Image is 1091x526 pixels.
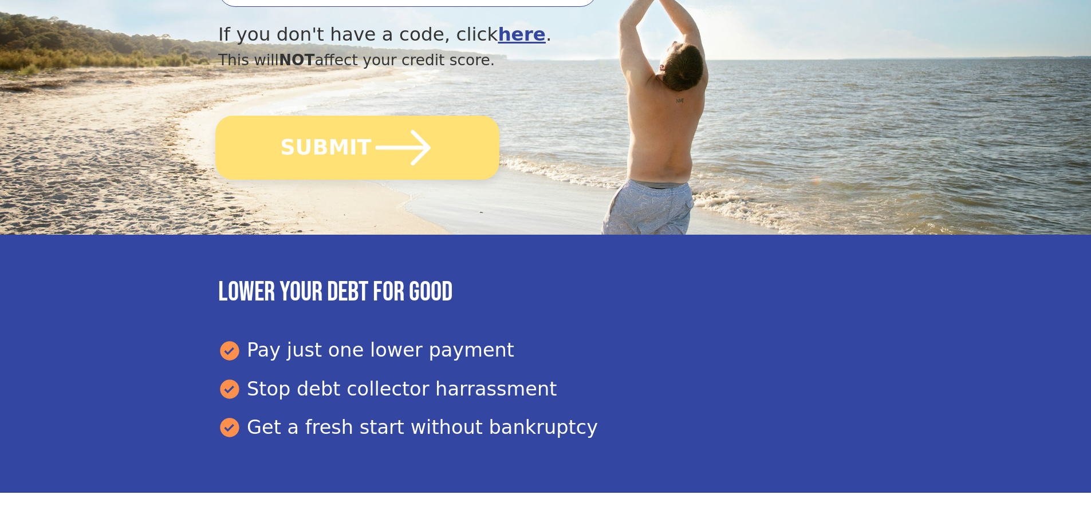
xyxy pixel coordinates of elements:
[218,336,873,365] div: Pay just one lower payment
[218,21,775,49] div: If you don't have a code, click .
[279,51,315,69] span: NOT
[498,23,546,45] a: here
[218,375,873,404] div: Stop debt collector harrassment
[218,413,873,442] div: Get a fresh start without bankruptcy
[218,49,775,72] div: This will affect your credit score.
[218,276,873,309] h3: Lower your debt for good
[215,116,499,180] button: SUBMIT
